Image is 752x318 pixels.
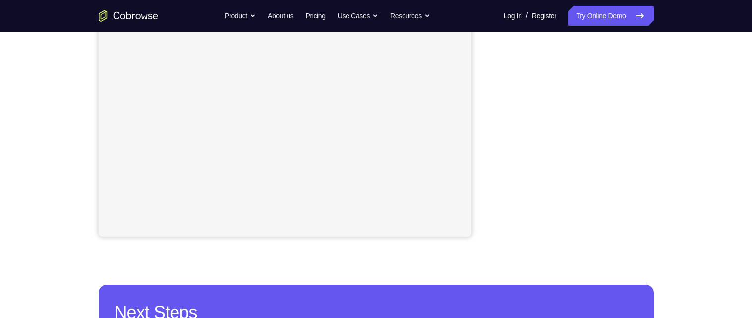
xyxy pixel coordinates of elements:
a: Try Online Demo [568,6,653,26]
a: Pricing [305,6,325,26]
a: Log In [504,6,522,26]
button: Resources [390,6,430,26]
a: About us [268,6,293,26]
a: Go to the home page [99,10,158,22]
a: Register [532,6,556,26]
button: Use Cases [338,6,378,26]
button: Product [225,6,256,26]
span: / [526,10,528,22]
